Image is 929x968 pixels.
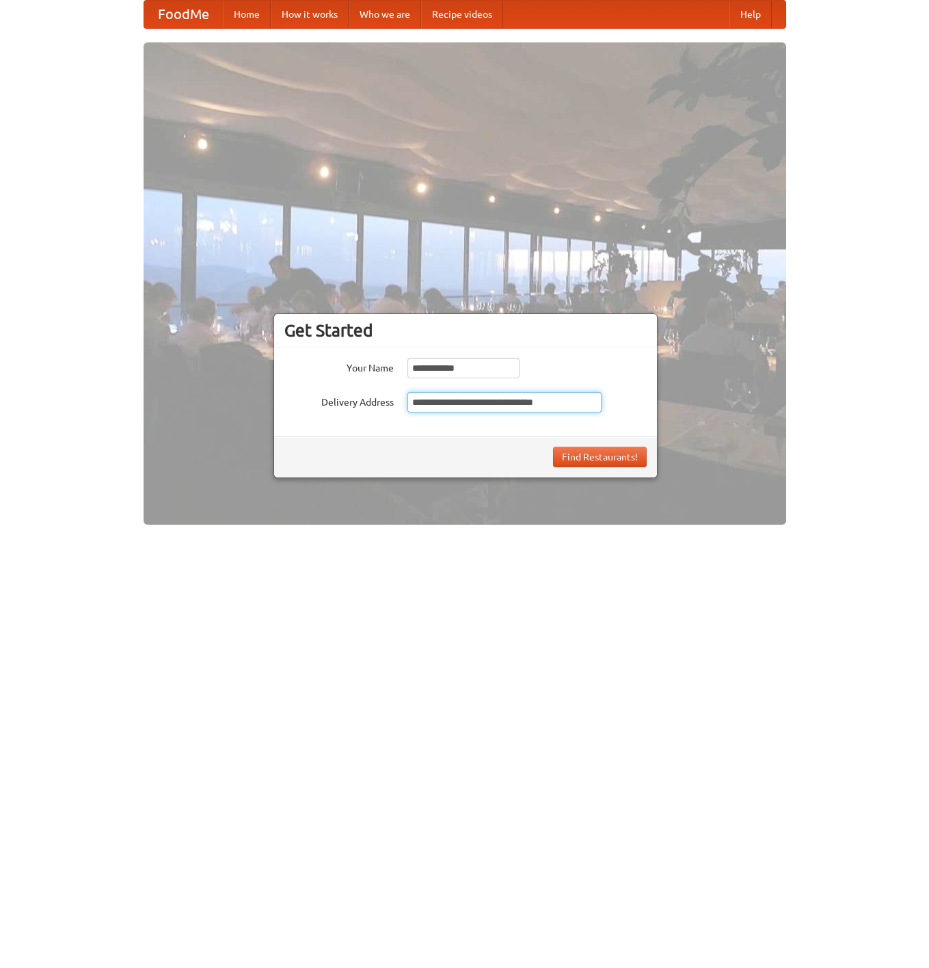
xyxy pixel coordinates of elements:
a: Help [729,1,772,28]
a: Home [223,1,271,28]
a: How it works [271,1,349,28]
a: FoodMe [144,1,223,28]
button: Find Restaurants! [553,447,647,467]
a: Who we are [349,1,421,28]
label: Delivery Address [284,392,394,409]
h3: Get Started [284,320,647,341]
label: Your Name [284,358,394,375]
a: Recipe videos [421,1,503,28]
